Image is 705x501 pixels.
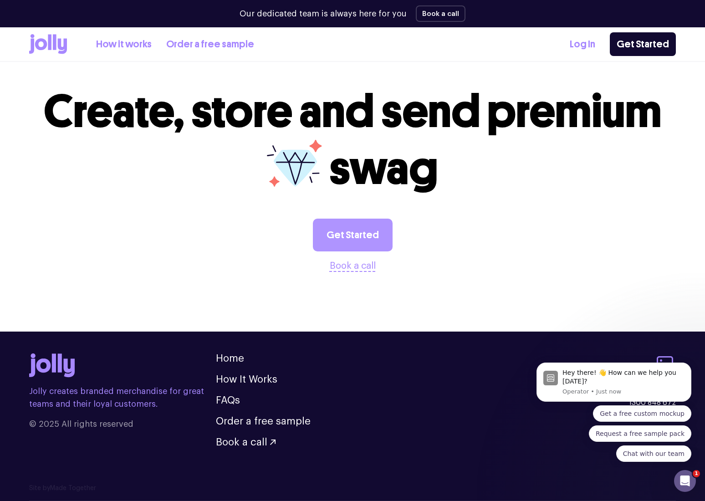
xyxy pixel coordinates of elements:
button: Book a call [330,259,376,273]
a: How it works [96,37,152,52]
span: Book a call [216,437,267,447]
a: Home [216,353,244,363]
iframe: Intercom notifications message [523,355,705,467]
a: Get Started [610,32,676,56]
a: Get Started [313,219,393,251]
p: Jolly creates branded merchandise for great teams and their loyal customers. [29,385,216,410]
span: swag [329,141,438,196]
a: Order a free sample [216,416,311,426]
button: Book a call [416,5,465,22]
iframe: Intercom live chat [674,470,696,492]
span: © 2025 All rights reserved [29,418,216,430]
a: Made Together [50,485,96,491]
span: Create, store and send premium [44,84,662,139]
a: FAQs [216,395,240,405]
a: How It Works [216,374,277,384]
button: Book a call [216,437,276,447]
a: Order a free sample [166,37,254,52]
a: Log In [570,37,595,52]
span: 1 [693,470,700,477]
p: Site by [29,484,676,493]
p: Our dedicated team is always here for you [240,8,407,20]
